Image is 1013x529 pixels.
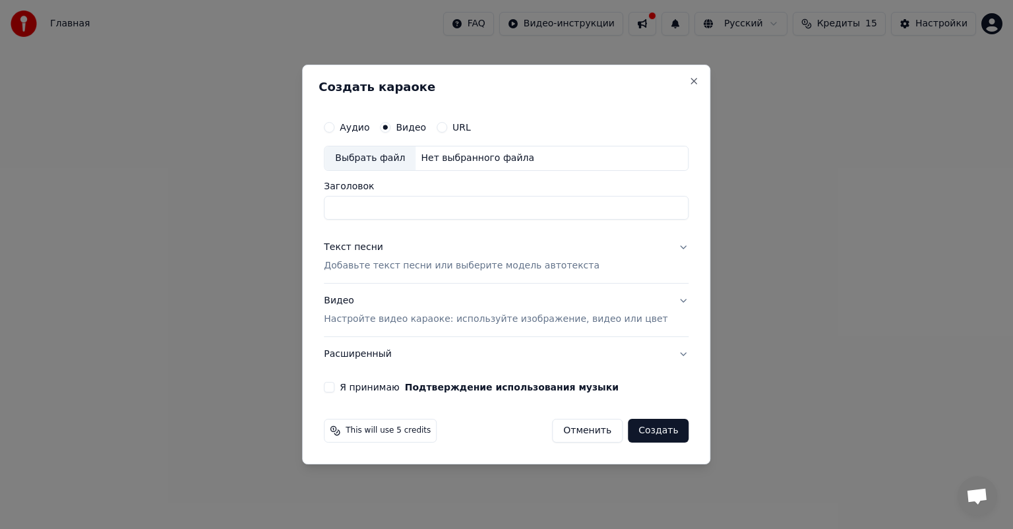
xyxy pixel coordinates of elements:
div: Нет выбранного файла [415,152,539,165]
span: This will use 5 credits [346,425,431,436]
button: Текст песниДобавьте текст песни или выберите модель автотекста [324,230,689,283]
label: Заголовок [324,181,689,191]
label: URL [452,123,471,132]
label: Я принимаю [340,383,619,392]
p: Настройте видео караоке: используйте изображение, видео или цвет [324,313,667,326]
div: Текст песни [324,241,383,254]
button: Я принимаю [405,383,619,392]
button: Расширенный [324,337,689,371]
button: Отменить [552,419,623,443]
label: Видео [396,123,426,132]
div: Выбрать файл [324,146,415,170]
label: Аудио [340,123,369,132]
div: Видео [324,294,667,326]
button: ВидеоНастройте видео караоке: используйте изображение, видео или цвет [324,284,689,336]
p: Добавьте текст песни или выберите модель автотекста [324,259,599,272]
h2: Создать караоке [319,81,694,93]
button: Создать [628,419,689,443]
